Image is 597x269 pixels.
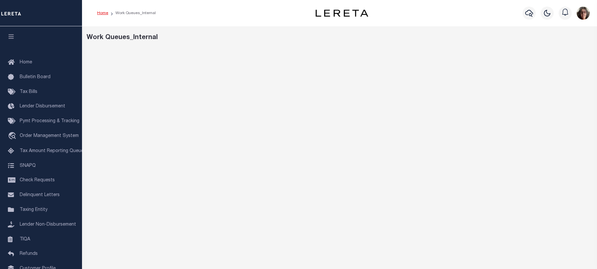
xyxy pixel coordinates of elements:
span: Lender Non-Disbursement [20,222,76,227]
i: travel_explore [8,132,18,141]
a: Home [97,11,108,15]
span: Home [20,60,32,65]
span: Delinquent Letters [20,193,60,197]
span: Refunds [20,252,38,256]
span: Lender Disbursement [20,104,65,109]
img: logo-dark.svg [316,10,368,17]
span: Order Management System [20,134,79,138]
span: Bulletin Board [20,75,51,79]
span: Pymt Processing & Tracking [20,119,79,123]
span: Check Requests [20,178,55,183]
span: SNAPQ [20,163,36,168]
span: Tax Bills [20,90,37,94]
span: Taxing Entity [20,208,48,212]
span: Tax Amount Reporting Queue [20,149,84,153]
span: TIQA [20,237,30,241]
div: Work Queues_Internal [87,33,593,43]
li: Work Queues_Internal [108,10,156,16]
